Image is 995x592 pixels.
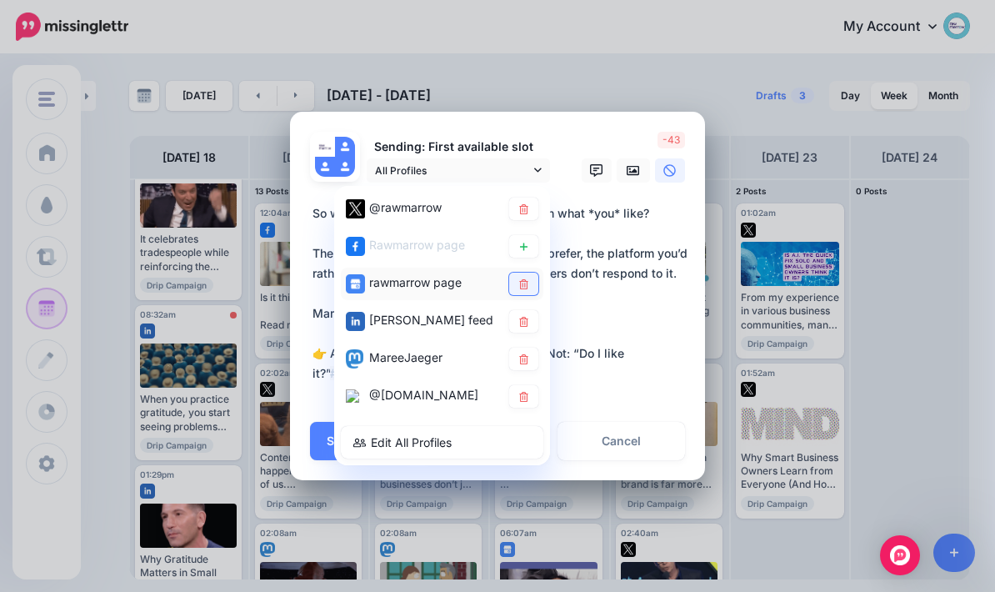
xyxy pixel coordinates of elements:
img: user_default_image.png [335,137,355,157]
img: user_default_image.png [315,157,335,177]
img: facebook-square.png [346,237,365,256]
a: Edit All Profiles [341,426,543,459]
span: All Profiles [375,162,530,179]
span: @rawmarrow [369,200,442,214]
a: Cancel [557,422,685,460]
span: rawmarrow page [369,275,462,289]
img: twitter-square.png [346,199,365,218]
img: mastodon-square.png [346,349,363,369]
img: bluesky-square.png [346,389,359,403]
a: All Profiles [367,158,550,183]
div: So why are you making decisions based on what *you* like? The colour you love, the caption style ... [310,203,693,384]
p: Sending: First available slot [367,138,550,157]
img: user_default_image.png [335,157,355,177]
span: Rawmarrow page [369,238,465,252]
span: [PERSON_NAME] feed [369,313,493,327]
img: linkedin-square.png [346,312,365,331]
img: google_business-square.png [346,274,365,293]
span: -43 [657,132,685,148]
div: Open Intercom Messenger [880,535,920,575]
span: MareeJaeger [369,350,442,364]
span: @[DOMAIN_NAME] [369,388,478,402]
img: XEgcVfS_-76803.jpg [315,137,335,157]
span: Schedule [327,435,380,447]
button: Schedule [310,422,413,460]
